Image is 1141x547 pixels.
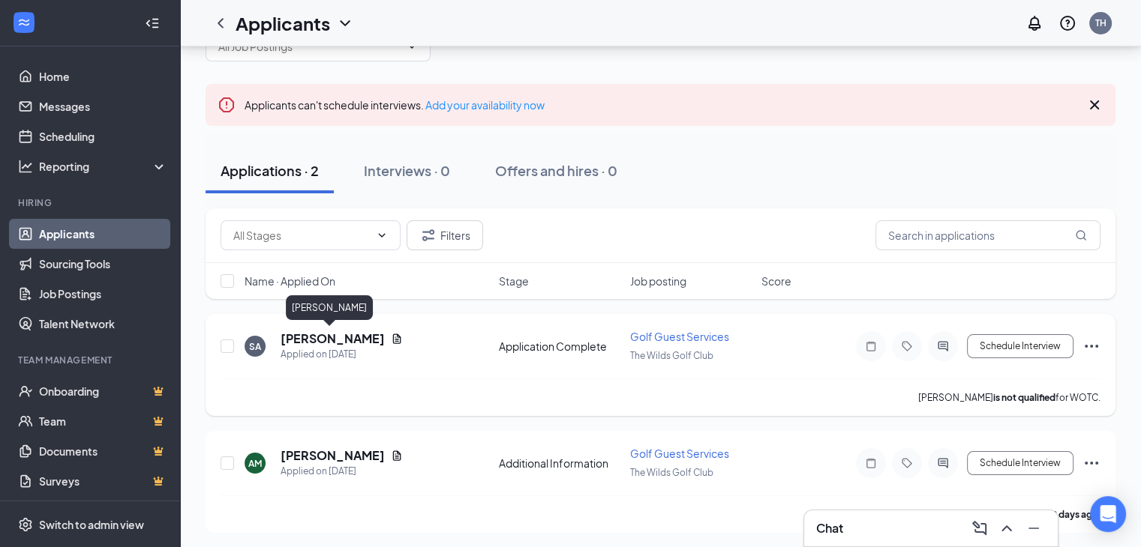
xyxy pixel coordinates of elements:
[1058,14,1076,32] svg: QuestionInfo
[145,16,160,31] svg: Collapse
[218,96,236,114] svg: Error
[630,350,713,361] span: The Wilds Golf Club
[630,467,713,478] span: The Wilds Golf Club
[875,220,1100,250] input: Search in applications
[1052,509,1098,520] b: 8 days ago
[968,516,992,540] button: ComposeMessage
[967,451,1073,475] button: Schedule Interview
[1022,516,1046,540] button: Minimize
[39,249,167,279] a: Sourcing Tools
[248,457,262,470] div: AM
[425,98,545,112] a: Add your availability now
[18,354,164,366] div: Team Management
[39,309,167,339] a: Talent Network
[1075,229,1087,241] svg: MagnifyingGlass
[761,273,791,288] span: Score
[898,340,916,352] svg: Tag
[934,457,952,469] svg: ActiveChat
[39,159,168,174] div: Reporting
[1082,337,1100,355] svg: Ellipses
[281,330,385,347] h5: [PERSON_NAME]
[18,159,33,174] svg: Analysis
[995,516,1019,540] button: ChevronUp
[630,330,729,343] span: Golf Guest Services
[39,517,144,532] div: Switch to admin view
[39,376,167,406] a: OnboardingCrown
[1090,496,1126,532] div: Open Intercom Messenger
[233,227,370,244] input: All Stages
[862,340,880,352] svg: Note
[881,508,1100,521] p: [PERSON_NAME] has applied more than .
[236,10,330,36] h1: Applicants
[993,392,1055,403] b: is not qualified
[286,295,373,320] div: [PERSON_NAME]
[218,38,400,55] input: All Job Postings
[249,340,261,353] div: SA
[499,273,529,288] span: Stage
[391,450,403,462] svg: Document
[281,447,385,464] h5: [PERSON_NAME]
[221,161,319,180] div: Applications · 2
[17,15,32,30] svg: WorkstreamLogo
[1082,454,1100,472] svg: Ellipses
[407,220,483,250] button: Filter Filters
[406,40,418,52] svg: ChevronDown
[998,519,1016,537] svg: ChevronUp
[336,14,354,32] svg: ChevronDown
[1085,96,1103,114] svg: Cross
[376,229,388,241] svg: ChevronDown
[499,456,621,471] div: Additional Information
[364,161,450,180] div: Interviews · 0
[630,447,729,460] span: Golf Guest Services
[245,98,545,112] span: Applicants can't schedule interviews.
[245,273,335,288] span: Name · Applied On
[39,121,167,151] a: Scheduling
[39,219,167,249] a: Applicants
[39,466,167,496] a: SurveysCrown
[499,339,621,354] div: Application Complete
[495,161,617,180] div: Offers and hires · 0
[816,520,843,537] h3: Chat
[39,436,167,466] a: DocumentsCrown
[1025,14,1043,32] svg: Notifications
[39,406,167,436] a: TeamCrown
[862,457,880,469] svg: Note
[419,226,437,244] svg: Filter
[39,61,167,91] a: Home
[281,464,403,479] div: Applied on [DATE]
[967,334,1073,358] button: Schedule Interview
[18,196,164,209] div: Hiring
[971,519,989,537] svg: ComposeMessage
[212,14,230,32] svg: ChevronLeft
[918,391,1100,404] p: [PERSON_NAME] for WOTC.
[1025,519,1043,537] svg: Minimize
[934,340,952,352] svg: ActiveChat
[898,457,916,469] svg: Tag
[391,333,403,345] svg: Document
[39,91,167,121] a: Messages
[39,279,167,309] a: Job Postings
[1095,16,1106,29] div: TH
[281,347,403,362] div: Applied on [DATE]
[630,273,686,288] span: Job posting
[18,517,33,532] svg: Settings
